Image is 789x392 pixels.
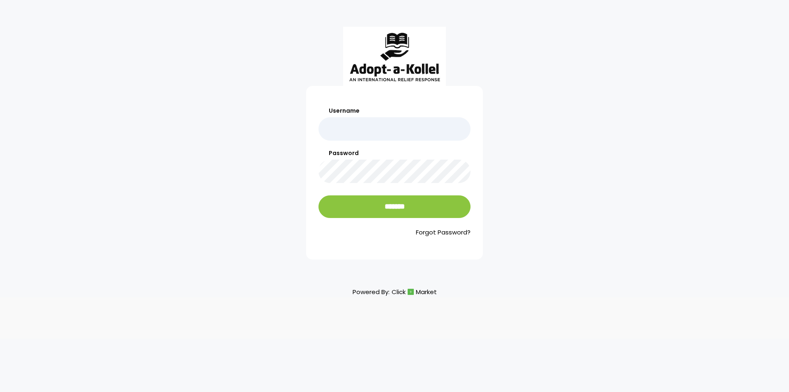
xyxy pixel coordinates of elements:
[408,289,414,295] img: cm_icon.png
[392,286,437,297] a: ClickMarket
[318,107,471,115] label: Username
[343,27,446,86] img: aak_logo_sm.jpeg
[318,149,471,158] label: Password
[318,228,471,237] a: Forgot Password?
[353,286,437,297] p: Powered By:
